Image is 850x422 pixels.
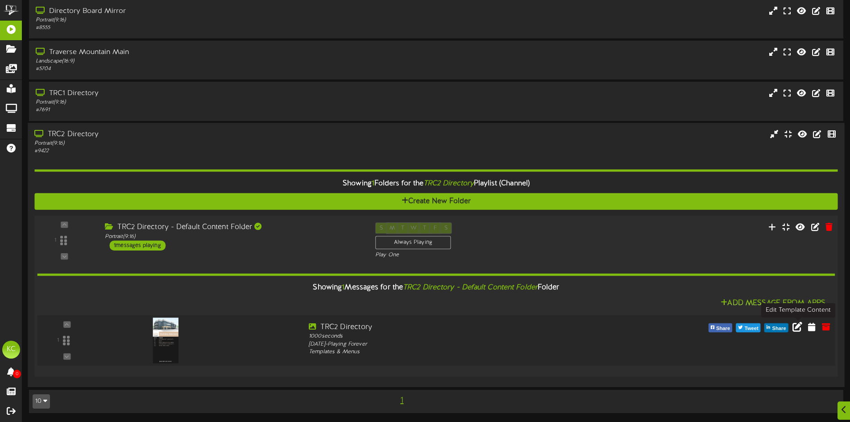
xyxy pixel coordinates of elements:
[309,348,631,356] div: Templates & Menus
[309,340,631,348] div: [DATE] - Playing Forever
[708,323,732,332] button: Share
[34,193,838,209] button: Create New Folder
[36,106,361,114] div: # 7691
[109,240,166,250] div: 1 messages playing
[403,284,538,292] i: TRC2 Directory - Default Content Folder
[36,6,361,17] div: Directory Board Mirror
[309,332,631,340] div: 1000 seconds
[375,251,564,259] div: Play One
[153,318,179,363] img: de49b29c-9612-4923-815c-d7f89be896d1.png
[743,323,760,333] span: Tweet
[13,370,21,378] span: 0
[764,323,788,332] button: Share
[375,236,451,249] div: Always Playing
[34,147,361,155] div: # 9422
[36,99,361,106] div: Portrait ( 9:16 )
[423,179,474,187] i: TRC2 Directory
[28,174,844,193] div: Showing Folders for the Playlist (Channel)
[105,222,362,232] div: TRC2 Directory - Default Content Folder
[714,323,732,333] span: Share
[34,130,361,140] div: TRC2 Directory
[770,323,788,333] span: Share
[2,341,20,359] div: KC
[105,233,362,240] div: Portrait ( 9:16 )
[33,394,50,409] button: 10
[36,65,361,73] div: # 5704
[34,140,361,147] div: Portrait ( 9:16 )
[398,396,406,405] span: 1
[718,297,828,309] button: Add Message From Apps
[309,322,631,332] div: TRC2 Directory
[736,323,760,332] button: Tweet
[342,284,344,292] span: 1
[36,24,361,32] div: # 8555
[36,58,361,65] div: Landscape ( 16:9 )
[36,17,361,24] div: Portrait ( 9:16 )
[30,278,842,297] div: Showing Messages for the Folder
[36,88,361,99] div: TRC1 Directory
[36,47,361,58] div: Traverse Mountain Main
[372,179,374,187] span: 1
